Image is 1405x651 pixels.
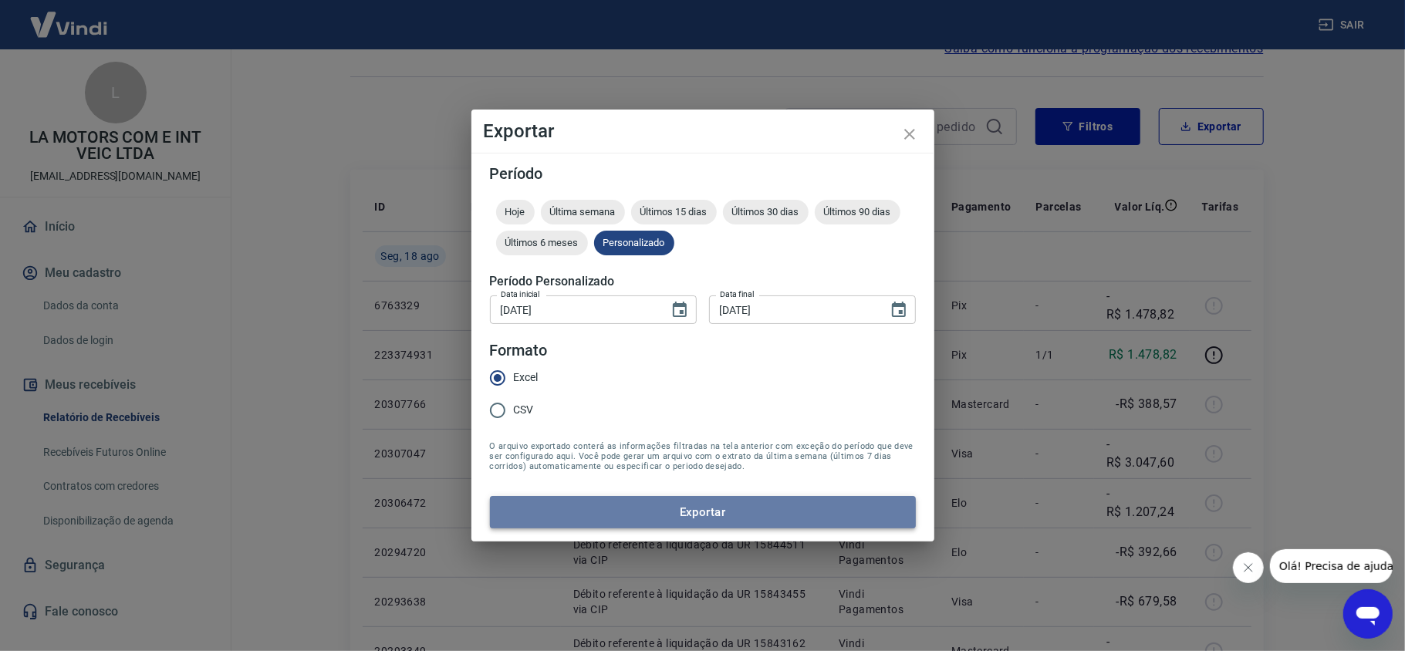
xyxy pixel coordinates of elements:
[490,339,548,362] legend: Formato
[490,441,916,471] span: O arquivo exportado conterá as informações filtradas na tela anterior com exceção do período que ...
[664,295,695,325] button: Choose date, selected date is 18 de ago de 2025
[9,11,130,23] span: Olá! Precisa de ajuda?
[484,122,922,140] h4: Exportar
[490,295,658,324] input: DD/MM/YYYY
[723,206,809,218] span: Últimos 30 dias
[709,295,877,324] input: DD/MM/YYYY
[594,231,674,255] div: Personalizado
[496,200,535,224] div: Hoje
[496,237,588,248] span: Últimos 6 meses
[1270,549,1393,583] iframe: Mensagem da empresa
[496,231,588,255] div: Últimos 6 meses
[723,200,809,224] div: Últimos 30 dias
[631,206,717,218] span: Últimos 15 dias
[1233,552,1264,583] iframe: Fechar mensagem
[541,200,625,224] div: Última semana
[720,288,755,300] label: Data final
[501,288,540,300] label: Data inicial
[815,206,900,218] span: Últimos 90 dias
[883,295,914,325] button: Choose date, selected date is 18 de ago de 2025
[490,274,916,289] h5: Período Personalizado
[514,369,539,386] span: Excel
[496,206,535,218] span: Hoje
[1343,589,1393,639] iframe: Botão para abrir a janela de mensagens
[541,206,625,218] span: Última semana
[490,166,916,181] h5: Período
[891,116,928,153] button: close
[631,200,717,224] div: Últimos 15 dias
[490,496,916,528] button: Exportar
[514,402,534,418] span: CSV
[594,237,674,248] span: Personalizado
[815,200,900,224] div: Últimos 90 dias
